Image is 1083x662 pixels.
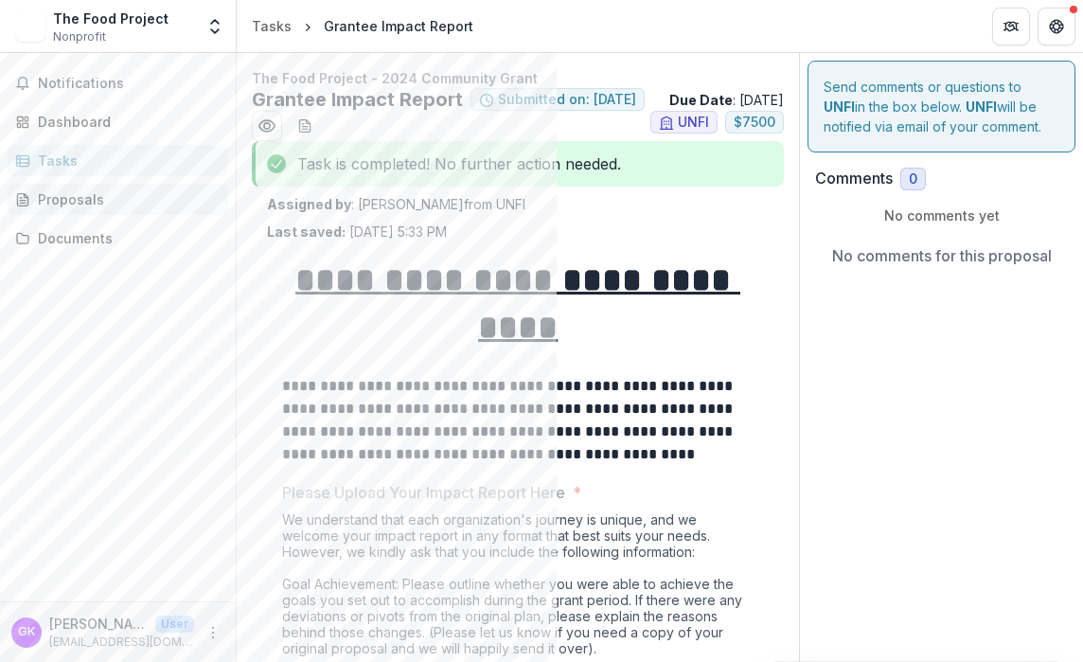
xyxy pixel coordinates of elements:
[267,196,351,212] strong: Assigned by
[669,92,733,108] strong: Due Date
[49,634,194,651] p: [EMAIL_ADDRESS][DOMAIN_NAME]
[1038,8,1075,45] button: Get Help
[244,12,299,40] a: Tasks
[202,621,224,644] button: More
[498,92,636,108] span: Submitted on: [DATE]
[49,614,148,634] p: [PERSON_NAME]
[669,90,784,110] p: : [DATE]
[8,68,228,98] button: Notifications
[815,170,893,188] h2: Comments
[282,481,565,504] p: Please Upload Your Impact Report Here
[202,8,228,45] button: Open entity switcher
[290,111,320,141] button: download-word-button
[267,194,769,214] p: : [PERSON_NAME] from UNFI
[252,111,282,141] button: Preview 7a43dd8c-3a7b-4371-9ab4-52648516a19b.pdf
[992,8,1030,45] button: Partners
[38,76,221,92] span: Notifications
[678,115,709,131] span: UNFI
[734,115,775,131] span: $ 7500
[252,16,292,36] div: Tasks
[38,189,213,209] div: Proposals
[8,223,228,254] a: Documents
[38,228,213,248] div: Documents
[18,626,35,638] div: Grace Kreitler
[15,11,45,42] img: The Food Project
[824,98,855,115] strong: UNFI
[38,112,213,132] div: Dashboard
[815,206,1068,225] p: No comments yet
[244,12,481,40] nav: breadcrumb
[155,616,194,633] p: User
[966,98,997,115] strong: UNFI
[909,171,917,188] span: 0
[252,68,784,88] p: The Food Project - 2024 Community Grant
[8,145,228,176] a: Tasks
[808,61,1075,152] div: Send comments or questions to in the box below. will be notified via email of your comment.
[832,244,1052,267] p: No comments for this proposal
[53,28,106,45] span: Nonprofit
[8,106,228,137] a: Dashboard
[267,224,346,240] strong: Last saved:
[252,88,463,111] h2: Grantee Impact Report
[8,184,228,215] a: Proposals
[267,222,447,242] p: [DATE] 5:33 PM
[324,16,473,36] div: Grantee Impact Report
[38,151,213,170] div: Tasks
[252,141,784,187] div: Task is completed! No further action needed.
[53,9,169,28] div: The Food Project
